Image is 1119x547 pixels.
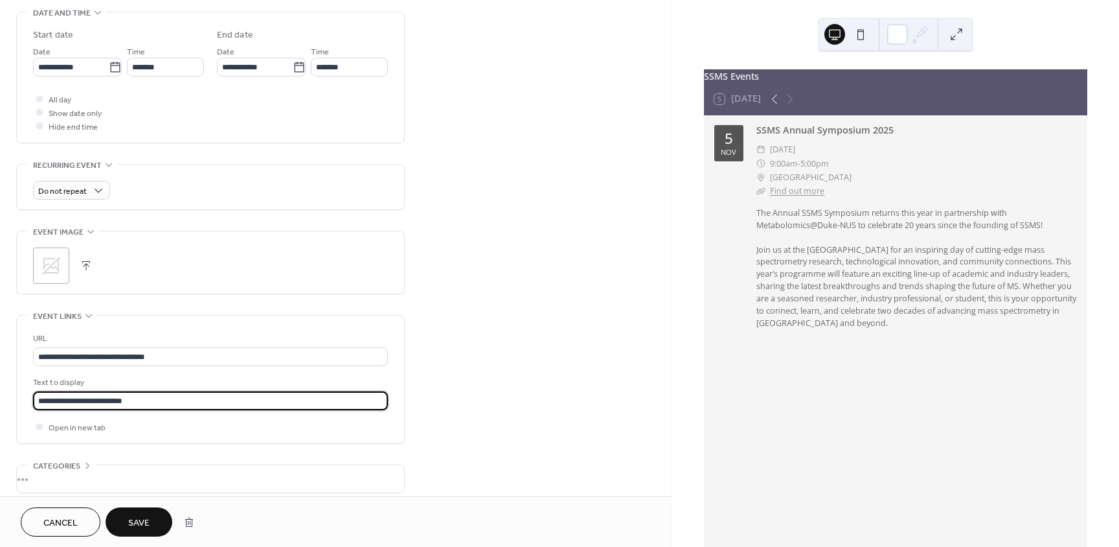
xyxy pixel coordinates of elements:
[770,185,824,196] a: Find out more
[33,29,73,42] div: Start date
[49,107,102,121] span: Show date only
[756,170,765,184] div: ​
[33,310,82,323] span: Event links
[43,517,78,530] span: Cancel
[756,124,894,136] a: SSMS Annual Symposium 2025
[217,29,253,42] div: End date
[33,460,80,473] span: Categories
[33,159,102,172] span: Recurring event
[49,121,98,134] span: Hide end time
[127,45,145,59] span: Time
[756,143,765,156] div: ​
[756,157,765,170] div: ​
[33,6,91,20] span: Date and time
[33,248,69,284] div: ;
[770,143,795,156] span: [DATE]
[49,93,71,107] span: All day
[49,421,106,435] span: Open in new tab
[33,45,51,59] span: Date
[800,157,829,170] span: 5:00pm
[21,507,100,537] button: Cancel
[33,332,385,345] div: URL
[770,170,852,184] span: [GEOGRAPHIC_DATA]
[721,148,736,156] div: Nov
[106,507,172,537] button: Save
[725,132,733,146] div: 5
[756,207,1077,330] div: The Annual SSMS Symposium returns this year in partnership with Metabolomics@Duke-NUS to celebrat...
[217,45,234,59] span: Date
[17,465,404,493] div: •••
[311,45,329,59] span: Time
[770,157,798,170] span: 9:00am
[756,184,765,198] div: ​
[798,157,800,170] span: -
[704,69,1087,84] div: SSMS Events
[128,517,150,530] span: Save
[38,184,87,199] span: Do not repeat
[33,226,84,239] span: Event image
[33,376,385,390] div: Text to display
